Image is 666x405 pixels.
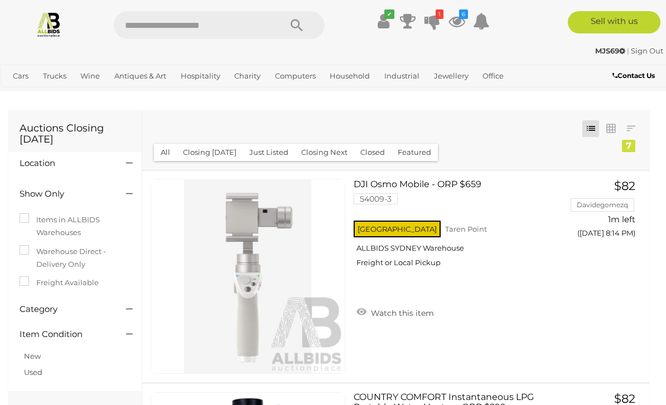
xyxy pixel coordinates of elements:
[151,180,345,373] img: 54009-3a.jpeg
[368,308,434,318] span: Watch this item
[20,123,131,145] h1: Auctions Closing [DATE]
[24,368,42,377] a: Used
[354,144,392,161] button: Closed
[573,179,638,243] a: $82 Davidegomezq 1m left ([DATE] 8:14 PM)
[595,46,625,55] strong: MJS69
[76,67,104,85] a: Wine
[20,245,131,271] label: Warehouse Direct - Delivery Only
[20,159,109,168] h4: Location
[20,189,109,199] h4: Show Only
[612,70,658,82] a: Contact Us
[8,85,40,104] a: Sports
[612,71,655,80] b: Contact Us
[448,11,465,31] a: 6
[230,67,265,85] a: Charity
[627,46,629,55] span: |
[459,9,468,19] i: 6
[271,67,320,85] a: Computers
[568,11,660,33] a: Sell with us
[24,352,41,360] a: New
[46,85,134,104] a: [GEOGRAPHIC_DATA]
[622,140,635,152] div: 7
[384,9,394,19] i: ✔
[154,144,177,161] button: All
[354,304,437,320] a: Watch this item
[424,11,441,31] a: 1
[20,330,109,339] h4: Item Condition
[8,67,33,85] a: Cars
[614,179,635,193] span: $82
[391,144,438,161] button: Featured
[176,144,243,161] button: Closing [DATE]
[176,67,225,85] a: Hospitality
[110,67,171,85] a: Antiques & Art
[631,46,663,55] a: Sign Out
[478,67,508,85] a: Office
[36,11,62,37] img: Allbids.com.au
[362,179,557,276] a: DJI Osmo Mobile - ORP $659 54009-3 [GEOGRAPHIC_DATA] Taren Point ALLBIDS SYDNEY Warehouse Freight...
[380,67,424,85] a: Industrial
[429,67,473,85] a: Jewellery
[20,276,99,289] label: Freight Available
[269,11,325,39] button: Search
[20,213,131,240] label: Items in ALLBIDS Warehouses
[295,144,354,161] button: Closing Next
[243,144,295,161] button: Just Listed
[38,67,71,85] a: Trucks
[20,305,109,314] h4: Category
[325,67,374,85] a: Household
[436,9,443,19] i: 1
[375,11,392,31] a: ✔
[595,46,627,55] a: MJS69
